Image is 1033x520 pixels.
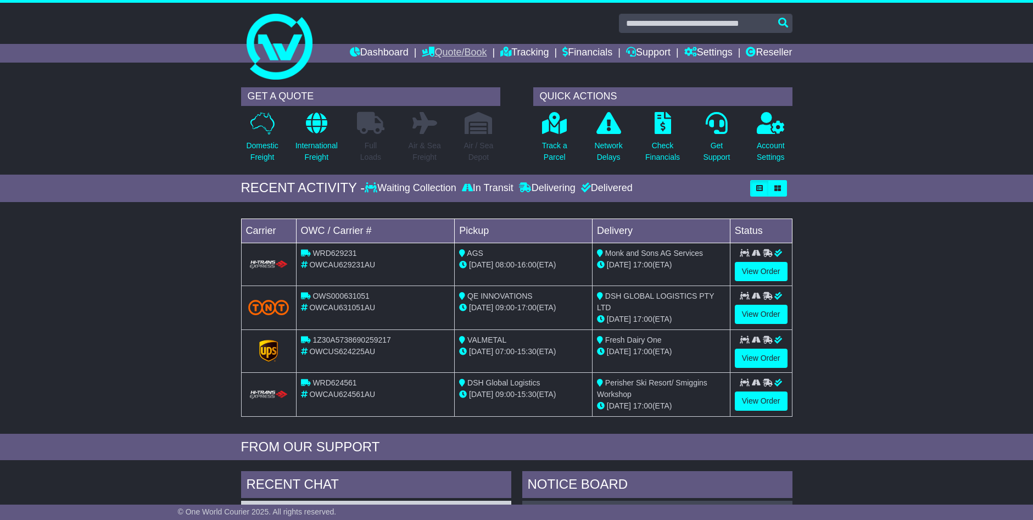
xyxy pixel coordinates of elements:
[578,182,633,194] div: Delivered
[607,260,631,269] span: [DATE]
[517,260,537,269] span: 16:00
[597,346,725,357] div: (ETA)
[312,378,356,387] span: WRD624561
[594,111,623,169] a: NetworkDelays
[541,111,568,169] a: Track aParcel
[309,260,375,269] span: OWCAU629231AU
[533,87,792,106] div: QUICK ACTIONS
[495,303,515,312] span: 09:00
[633,347,652,356] span: 17:00
[607,401,631,410] span: [DATE]
[296,219,455,243] td: OWC / Carrier #
[522,471,792,501] div: NOTICE BOARD
[241,471,511,501] div: RECENT CHAT
[756,111,785,169] a: AccountSettings
[597,292,714,312] span: DSH GLOBAL LOGISTICS PTY LTD
[241,219,296,243] td: Carrier
[241,180,365,196] div: RECENT ACTIVITY -
[357,140,384,163] p: Full Loads
[312,249,356,258] span: WRD629231
[309,303,375,312] span: OWCAU631051AU
[605,249,703,258] span: Monk and Sons AG Services
[597,378,707,399] span: Perisher Ski Resort/ Smiggins Workshop
[459,302,588,314] div: - (ETA)
[517,347,537,356] span: 15:30
[469,260,493,269] span: [DATE]
[597,259,725,271] div: (ETA)
[703,140,730,163] p: Get Support
[645,111,680,169] a: CheckFinancials
[259,340,278,362] img: GetCarrierServiceLogo
[702,111,730,169] a: GetSupport
[246,140,278,163] p: Domestic Freight
[467,336,506,344] span: VALMETAL
[248,300,289,315] img: TNT_Domestic.png
[517,390,537,399] span: 15:30
[735,262,788,281] a: View Order
[241,87,500,106] div: GET A QUOTE
[594,140,622,163] p: Network Delays
[467,378,540,387] span: DSH Global Logistics
[469,390,493,399] span: [DATE]
[735,392,788,411] a: View Order
[500,44,549,63] a: Tracking
[365,182,459,194] div: Waiting Collection
[592,219,730,243] td: Delivery
[309,390,375,399] span: OWCAU624561AU
[495,347,515,356] span: 07:00
[467,249,483,258] span: AGS
[746,44,792,63] a: Reseller
[495,390,515,399] span: 09:00
[645,140,680,163] p: Check Financials
[245,111,278,169] a: DomesticFreight
[605,336,662,344] span: Fresh Dairy One
[241,439,792,455] div: FROM OUR SUPPORT
[633,260,652,269] span: 17:00
[607,347,631,356] span: [DATE]
[469,347,493,356] span: [DATE]
[459,259,588,271] div: - (ETA)
[607,315,631,323] span: [DATE]
[295,140,338,163] p: International Freight
[459,389,588,400] div: - (ETA)
[312,292,370,300] span: OWS000631051
[459,346,588,357] div: - (ETA)
[467,292,533,300] span: QE INNOVATIONS
[562,44,612,63] a: Financials
[178,507,337,516] span: © One World Courier 2025. All rights reserved.
[516,182,578,194] div: Delivering
[735,305,788,324] a: View Order
[422,44,487,63] a: Quote/Book
[495,260,515,269] span: 08:00
[455,219,593,243] td: Pickup
[757,140,785,163] p: Account Settings
[459,182,516,194] div: In Transit
[597,314,725,325] div: (ETA)
[295,111,338,169] a: InternationalFreight
[633,401,652,410] span: 17:00
[312,336,390,344] span: 1Z30A5738690259217
[248,390,289,400] img: HiTrans.png
[684,44,733,63] a: Settings
[597,400,725,412] div: (ETA)
[633,315,652,323] span: 17:00
[730,219,792,243] td: Status
[248,260,289,270] img: HiTrans.png
[309,347,375,356] span: OWCUS624225AU
[350,44,409,63] a: Dashboard
[542,140,567,163] p: Track a Parcel
[517,303,537,312] span: 17:00
[469,303,493,312] span: [DATE]
[464,140,494,163] p: Air / Sea Depot
[735,349,788,368] a: View Order
[409,140,441,163] p: Air & Sea Freight
[626,44,671,63] a: Support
